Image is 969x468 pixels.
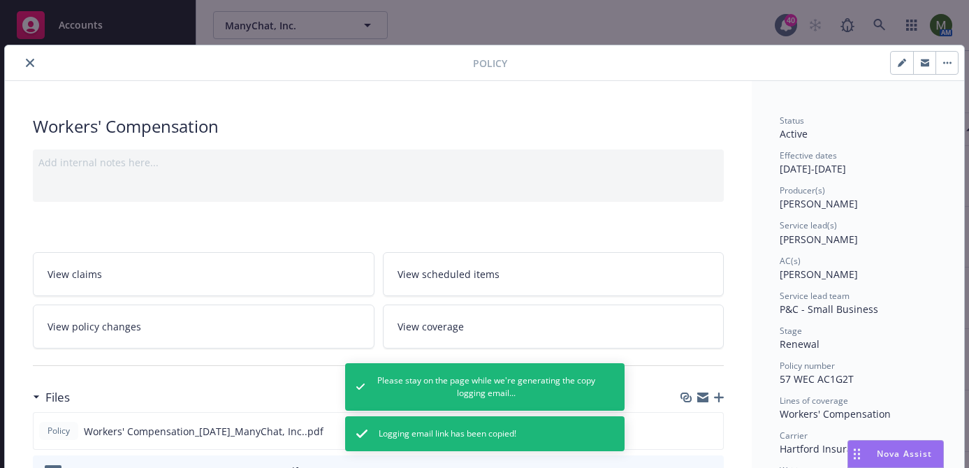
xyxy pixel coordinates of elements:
span: Service lead team [780,290,850,302]
button: download file [683,424,694,439]
span: Hartford Insurance Group [780,442,901,455]
div: Drag to move [848,441,866,467]
span: Status [780,115,804,126]
div: Workers' Compensation [33,115,724,138]
span: AC(s) [780,255,801,267]
span: [PERSON_NAME] [780,197,858,210]
span: Lines of coverage [780,395,848,407]
span: Stage [780,325,802,337]
span: Workers' Compensation [780,407,891,421]
span: Producer(s) [780,184,825,196]
span: Workers' Compensation_[DATE]_ManyChat, Inc..pdf [84,424,323,439]
a: View scheduled items [383,252,724,296]
button: preview file [705,424,717,439]
div: Add internal notes here... [38,155,718,170]
span: Active [780,127,808,140]
a: View policy changes [33,305,374,349]
span: Policy number [780,360,835,372]
button: close [22,54,38,71]
span: View scheduled items [398,267,500,281]
span: [PERSON_NAME] [780,268,858,281]
span: [PERSON_NAME] [780,233,858,246]
span: View coverage [398,319,464,334]
button: Nova Assist [847,440,944,468]
div: [DATE] - [DATE] [780,149,936,176]
span: View claims [48,267,102,281]
span: Policy [45,425,73,437]
div: Files [33,388,70,407]
span: View policy changes [48,319,141,334]
h3: Files [45,388,70,407]
span: Policy [473,56,507,71]
a: View claims [33,252,374,296]
span: Effective dates [780,149,837,161]
span: 57 WEC AC1G2T [780,372,854,386]
span: Logging email link has been copied! [379,427,516,440]
span: Service lead(s) [780,219,837,231]
a: View coverage [383,305,724,349]
span: Carrier [780,430,808,441]
span: Please stay on the page while we're generating the copy logging email... [376,374,596,400]
span: P&C - Small Business [780,302,878,316]
span: Nova Assist [877,448,932,460]
span: Renewal [780,337,819,351]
